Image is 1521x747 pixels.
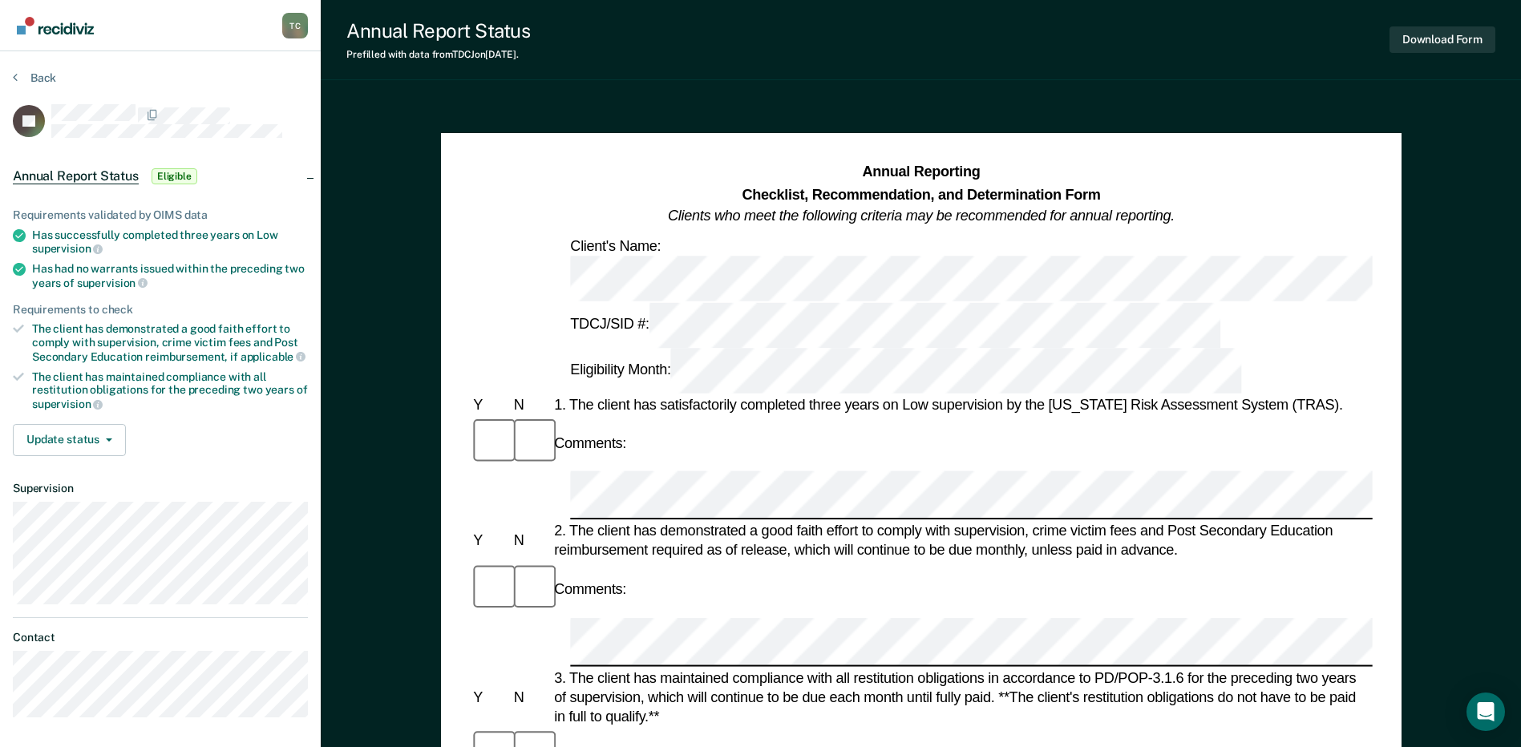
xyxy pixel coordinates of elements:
[13,424,126,456] button: Update status
[13,303,308,317] div: Requirements to check
[346,49,530,60] div: Prefilled with data from TDCJ on [DATE] .
[13,168,139,184] span: Annual Report Status
[32,398,103,410] span: supervision
[282,13,308,38] div: T C
[346,19,530,42] div: Annual Report Status
[32,370,308,411] div: The client has maintained compliance with all restitution obligations for the preceding two years of
[32,228,308,256] div: Has successfully completed three years on Low
[13,631,308,644] dt: Contact
[510,531,550,551] div: N
[551,579,629,599] div: Comments:
[567,302,1223,348] div: TDCJ/SID #:
[510,395,550,414] div: N
[13,208,308,222] div: Requirements validated by OIMS data
[742,186,1100,202] strong: Checklist, Recommendation, and Determination Form
[1466,692,1505,731] div: Open Intercom Messenger
[77,277,148,289] span: supervision
[470,688,510,707] div: Y
[470,531,510,551] div: Y
[17,17,94,34] img: Recidiviz
[862,164,980,180] strong: Annual Reporting
[510,688,550,707] div: N
[551,434,629,453] div: Comments:
[668,208,1175,224] em: Clients who meet the following criteria may be recommended for annual reporting.
[32,322,308,363] div: The client has demonstrated a good faith effort to comply with supervision, crime victim fees and...
[13,71,56,85] button: Back
[152,168,197,184] span: Eligible
[470,395,510,414] div: Y
[551,668,1373,726] div: 3. The client has maintained compliance with all restitution obligations in accordance to PD/POP-...
[241,350,305,363] span: applicable
[32,262,308,289] div: Has had no warrants issued within the preceding two years of
[32,242,103,255] span: supervision
[282,13,308,38] button: Profile dropdown button
[13,482,308,495] dt: Supervision
[567,348,1244,394] div: Eligibility Month:
[1390,26,1495,53] button: Download Form
[551,522,1373,560] div: 2. The client has demonstrated a good faith effort to comply with supervision, crime victim fees ...
[551,395,1373,414] div: 1. The client has satisfactorily completed three years on Low supervision by the [US_STATE] Risk ...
